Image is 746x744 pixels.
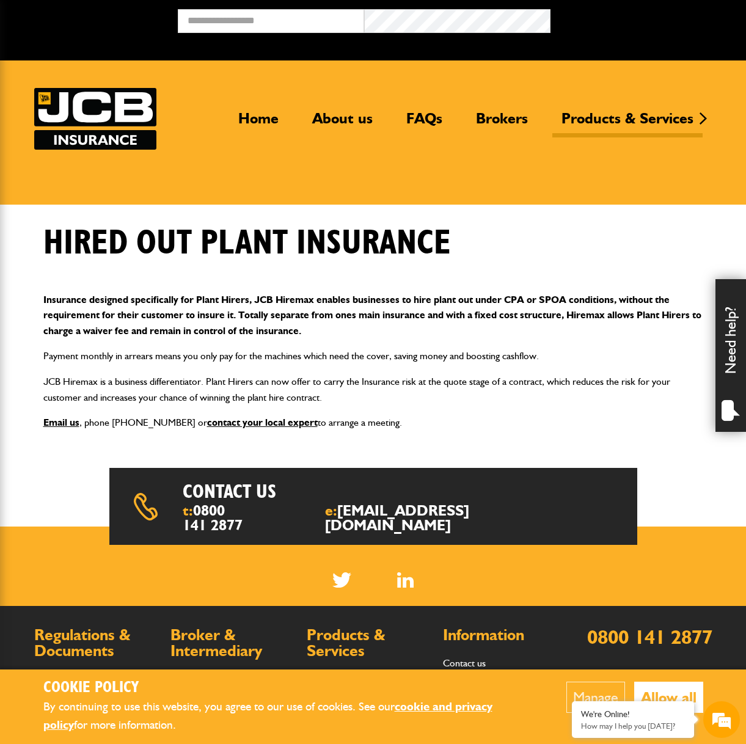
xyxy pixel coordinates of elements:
[207,417,318,428] a: contact your local expert
[43,292,703,339] p: Insurance designed specifically for Plant Hirers, JCB Hiremax enables businesses to hire plant ou...
[170,627,294,658] h2: Broker & Intermediary
[229,109,288,137] a: Home
[303,109,382,137] a: About us
[183,503,246,533] span: t:
[715,279,746,432] div: Need help?
[43,223,451,264] h1: Hired out plant insurance
[325,501,469,534] a: [EMAIL_ADDRESS][DOMAIN_NAME]
[183,480,406,503] h2: Contact us
[183,501,243,534] a: 0800 141 2877
[43,415,703,431] p: , phone [PHONE_NUMBER] or to arrange a meeting.
[43,374,703,405] p: JCB Hiremax is a business differentiator. Plant Hirers can now offer to carry the Insurance risk ...
[34,88,156,150] a: JCB Insurance Services
[552,109,703,137] a: Products & Services
[566,682,625,713] button: Manage
[443,627,567,643] h2: Information
[397,572,414,588] a: LinkedIn
[550,9,737,28] button: Broker Login
[34,627,158,658] h2: Regulations & Documents
[332,572,351,588] img: Twitter
[43,348,703,364] p: Payment monthly in arrears means you only pay for the machines which need the cover, saving money...
[43,417,79,428] a: Email us
[325,503,485,533] span: e:
[587,625,712,649] a: 0800 141 2877
[443,657,486,669] a: Contact us
[43,698,529,735] p: By continuing to use this website, you agree to our use of cookies. See our for more information.
[397,109,452,137] a: FAQs
[43,699,492,732] a: cookie and privacy policy
[634,682,703,713] button: Allow all
[581,709,685,720] div: We're Online!
[397,572,414,588] img: Linked In
[581,721,685,731] p: How may I help you today?
[307,627,431,658] h2: Products & Services
[43,679,529,698] h2: Cookie Policy
[34,88,156,150] img: JCB Insurance Services logo
[467,109,537,137] a: Brokers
